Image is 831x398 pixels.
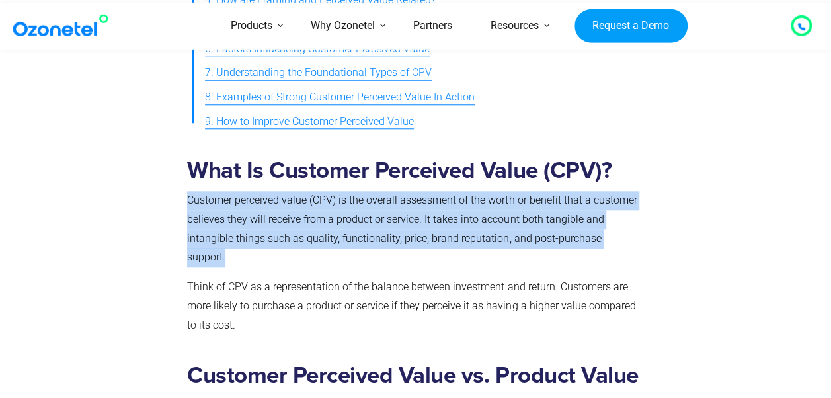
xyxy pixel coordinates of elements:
[205,110,414,134] a: 9. How to Improve Customer Perceived Value
[205,85,475,110] a: 8. Examples of Strong Customer Perceived Value In Action
[205,88,475,107] span: 8. Examples of Strong Customer Perceived Value In Action
[205,63,432,83] span: 7. Understanding the Foundational Types of CPV
[574,9,688,43] a: Request a Demo
[187,159,612,182] strong: What Is Customer Perceived Value (CPV)?
[187,280,635,331] span: Think of CPV as a representation of the balance between investment and return. Customers are more...
[212,3,292,50] a: Products
[471,3,558,50] a: Resources
[292,3,394,50] a: Why Ozonetel
[187,194,637,263] span: Customer perceived value (CPV) is the overall assessment of the worth or benefit that a customer ...
[205,61,432,85] a: 7. Understanding the Foundational Types of CPV
[205,112,414,132] span: 9. How to Improve Customer Perceived Value
[394,3,471,50] a: Partners
[187,364,638,387] strong: Customer Perceived Value vs. Product Value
